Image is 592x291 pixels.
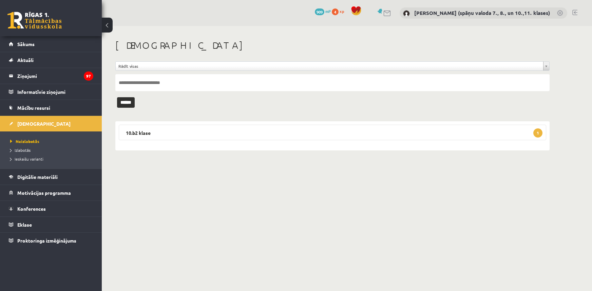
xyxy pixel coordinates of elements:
h1: [DEMOGRAPHIC_DATA] [115,40,550,51]
span: Neizlabotās [10,139,39,144]
a: Izlabotās [10,147,95,153]
a: Mācību resursi [9,100,93,116]
a: Konferences [9,201,93,216]
a: [PERSON_NAME] (spāņu valoda 7., 8., un 10.,11. klases) [414,9,550,16]
span: 1 [533,128,542,138]
a: Rādīt visas [116,62,549,70]
span: Digitālie materiāli [17,174,58,180]
span: Aktuāli [17,57,34,63]
a: Aktuāli [9,52,93,68]
span: Sākums [17,41,35,47]
a: Sākums [9,36,93,52]
a: 909 mP [315,8,331,14]
a: [DEMOGRAPHIC_DATA] [9,116,93,131]
span: Ieskaišu varianti [10,156,43,162]
a: Informatīvie ziņojumi [9,84,93,100]
span: Rādīt visas [118,62,540,70]
a: Neizlabotās [10,138,95,144]
a: 4 xp [332,8,347,14]
i: 97 [84,71,93,81]
span: mP [325,8,331,14]
span: Motivācijas programma [17,190,71,196]
img: Signe Sirmā (spāņu valoda 7., 8., un 10.,11. klases) [403,10,410,17]
a: Ziņojumi97 [9,68,93,84]
legend: Informatīvie ziņojumi [17,84,93,100]
span: [DEMOGRAPHIC_DATA] [17,121,71,127]
span: 4 [332,8,339,15]
span: xp [340,8,344,14]
a: Motivācijas programma [9,185,93,201]
span: 909 [315,8,324,15]
a: Digitālie materiāli [9,169,93,185]
span: Konferences [17,206,46,212]
a: Proktoringa izmēģinājums [9,233,93,248]
span: Mācību resursi [17,105,50,111]
a: Eklase [9,217,93,232]
span: Eklase [17,222,32,228]
span: Izlabotās [10,147,31,153]
legend: Ziņojumi [17,68,93,84]
a: Ieskaišu varianti [10,156,95,162]
span: Proktoringa izmēģinājums [17,237,76,244]
a: Rīgas 1. Tālmācības vidusskola [7,12,62,29]
legend: 10.b2 klase [119,125,546,140]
